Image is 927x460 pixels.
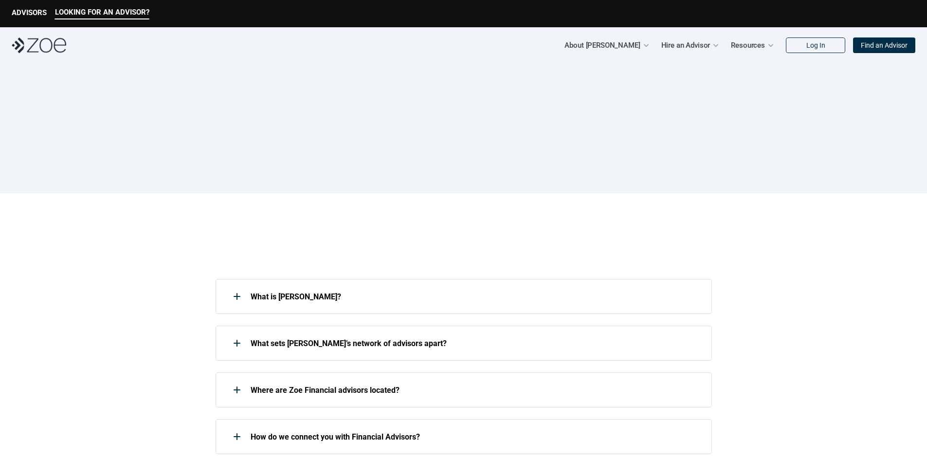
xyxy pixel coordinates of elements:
[661,38,710,53] p: Hire an Advisor
[564,38,640,53] p: About [PERSON_NAME]
[806,41,825,50] p: Log In
[731,38,765,53] p: Resources
[251,292,699,301] p: What is [PERSON_NAME]?
[251,386,699,395] p: Where are Zoe Financial advisors located?
[853,37,915,53] a: Find an Advisor
[309,112,618,145] h1: Frequently Asked Questions
[861,41,908,50] p: Find an Advisor
[55,8,149,17] p: LOOKING FOR AN ADVISOR?
[12,8,47,17] p: ADVISORS
[251,432,699,442] p: How do we connect you with Financial Advisors?
[216,240,397,263] h1: About [PERSON_NAME]
[251,339,699,348] p: What sets [PERSON_NAME]’s network of advisors apart?
[786,37,845,53] a: Log In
